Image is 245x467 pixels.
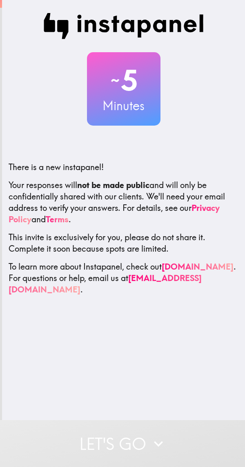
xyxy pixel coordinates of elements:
[87,64,160,97] h2: 5
[77,180,149,190] b: not be made public
[9,261,238,295] p: To learn more about Instapanel, check out . For questions or help, email us at .
[9,162,104,172] span: There is a new instapanel!
[9,203,220,224] a: Privacy Policy
[46,214,69,224] a: Terms
[87,97,160,114] h3: Minutes
[109,68,121,93] span: ~
[9,273,202,294] a: [EMAIL_ADDRESS][DOMAIN_NAME]
[162,261,234,272] a: [DOMAIN_NAME]
[9,232,238,255] p: This invite is exclusively for you, please do not share it. Complete it soon because spots are li...
[9,179,238,225] p: Your responses will and will only be confidentially shared with our clients. We'll need your emai...
[44,13,204,39] img: Instapanel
